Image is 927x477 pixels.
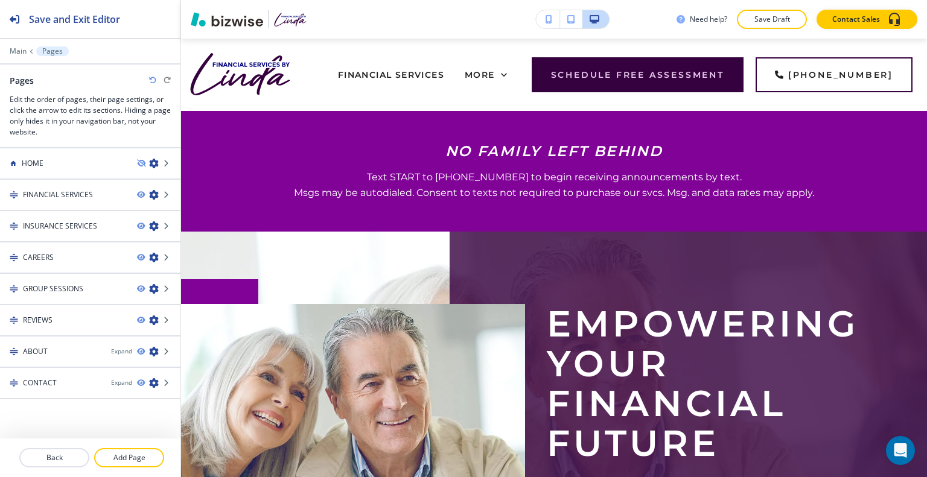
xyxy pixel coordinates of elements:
button: Contact Sales [817,10,917,29]
a: [PHONE_NUMBER] [756,57,913,92]
button: Expand [111,347,132,356]
h1: Empowering Your Financial Future [547,304,891,463]
img: Drag [10,222,18,230]
h3: Edit the order of pages, their page settings, or click the arrow to edit its sections. Hiding a p... [10,94,171,137]
button: Expand [111,378,132,387]
h4: HOME [22,158,43,169]
em: No Family Left Behind [445,142,663,160]
div: Open Intercom Messenger [886,436,915,465]
h2: Save and Exit Editor [29,12,120,27]
img: Drag [10,379,18,387]
img: Your Logo [274,11,307,28]
img: Drag [10,285,18,293]
p: Contact Sales [832,14,880,25]
h4: ABOUT [23,346,48,357]
p: Save Draft [753,14,791,25]
span: FINANCIAL SERVICES [338,69,444,80]
h3: Need help? [690,14,727,25]
button: Schedule Free Assessment [532,57,744,92]
button: Main [10,47,27,55]
button: Add Page [94,448,164,467]
span: More [465,69,495,80]
p: Back [21,452,88,463]
img: Drag [10,316,18,324]
img: Drag [10,347,18,356]
button: Save Draft [737,10,807,29]
button: Back [19,448,89,467]
button: Pages [36,46,69,56]
img: Drag [10,191,18,199]
div: More [465,69,507,81]
p: Text START to [PHONE_NUMBER] to begin receiving announcements by text. [217,169,891,185]
p: Add Page [95,452,163,463]
h4: GROUP SESSIONS [23,283,83,294]
img: Drag [10,253,18,262]
h4: INSURANCE SERVICES [23,221,97,232]
h4: FINANCIAL SERVICES [23,189,93,200]
h4: CAREERS [23,252,54,263]
p: Msgs may be autodialed. Consent to texts not required to purchase our svcs. Msg. and data rates m... [217,185,891,201]
img: Bizwise Logo [191,12,263,27]
h2: Pages [10,74,34,87]
img: Financial Services By Linda [190,49,291,100]
h4: REVIEWS [23,315,53,326]
h4: CONTACT [23,377,57,388]
p: Pages [42,47,63,55]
